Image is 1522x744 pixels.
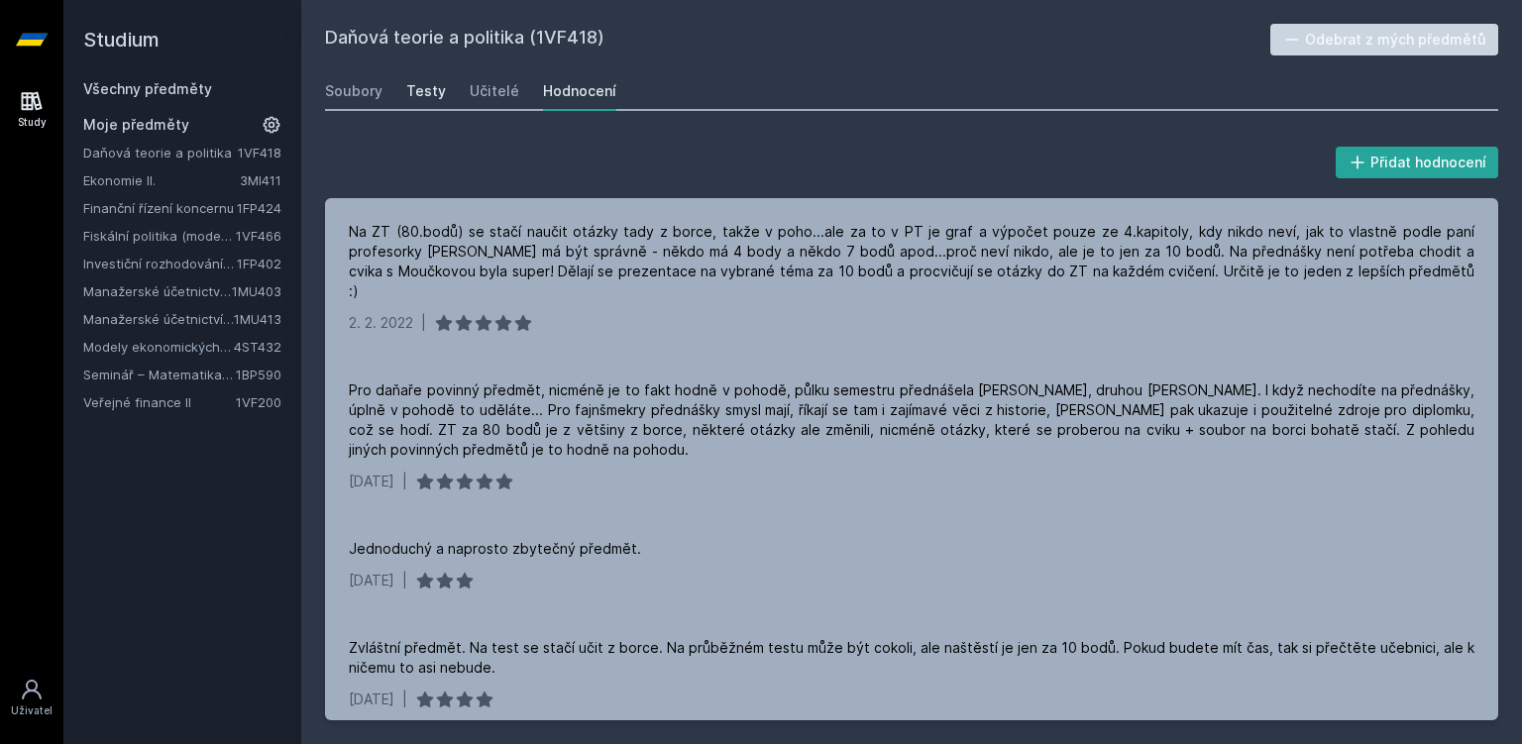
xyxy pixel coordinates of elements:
a: 1BP590 [236,367,281,382]
div: | [402,690,407,709]
div: [DATE] [349,690,394,709]
div: 2. 2. 2022 [349,313,413,333]
a: Finanční řízení koncernu [83,198,237,218]
a: 1MU413 [234,311,281,327]
a: 1VF200 [236,394,281,410]
a: Seminář – Matematika pro finance [83,365,236,384]
div: Uživatel [11,703,53,718]
a: 3MI411 [240,172,281,188]
a: Ekonomie II. [83,170,240,190]
a: 1VF466 [236,228,281,244]
div: | [421,313,426,333]
a: Všechny předměty [83,80,212,97]
h2: Daňová teorie a politika (1VF418) [325,24,1270,55]
div: Testy [406,81,446,101]
a: Manažerské účetnictví pro vedlejší specializaci [83,309,234,329]
div: | [402,571,407,590]
a: Soubory [325,71,382,111]
button: Přidat hodnocení [1336,147,1499,178]
div: Pro daňaře povinný předmět, nicméně je to fakt hodně v pohodě, půlku semestru přednášela [PERSON_... [349,380,1474,460]
a: Modely ekonomických a finančních časových řad [83,337,234,357]
div: Učitelé [470,81,519,101]
a: Veřejné finance II [83,392,236,412]
a: 1FP402 [237,256,281,271]
a: Manažerské účetnictví II. [83,281,232,301]
a: Investiční rozhodování a dlouhodobé financování [83,254,237,273]
a: Daňová teorie a politika [83,143,238,162]
div: [DATE] [349,571,394,590]
div: Jednoduchý a naprosto zbytečný předmět. [349,539,641,559]
div: | [402,472,407,491]
a: 1MU403 [232,283,281,299]
span: Moje předměty [83,115,189,135]
div: [DATE] [349,472,394,491]
a: Učitelé [470,71,519,111]
button: Odebrat z mých předmětů [1270,24,1499,55]
div: Soubory [325,81,382,101]
div: Hodnocení [543,81,616,101]
a: Hodnocení [543,71,616,111]
a: Fiskální politika (moderní trendy a případové studie) (anglicky) [83,226,236,246]
a: 1FP424 [237,200,281,216]
div: Na ZT (80.bodů) se stačí naučit otázky tady z borce, takže v poho...ale za to v PT je graf a výpo... [349,222,1474,301]
a: Testy [406,71,446,111]
a: Uživatel [4,668,59,728]
a: 4ST432 [234,339,281,355]
a: 1VF418 [238,145,281,160]
div: Study [18,115,47,130]
div: Zvláštní předmět. Na test se stačí učit z borce. Na průběžném testu může být cokoli, ale naštěstí... [349,638,1474,678]
a: Study [4,79,59,140]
